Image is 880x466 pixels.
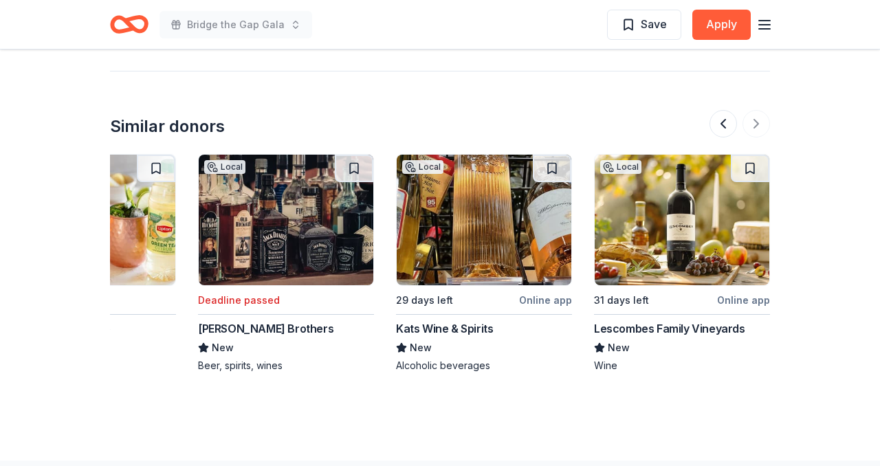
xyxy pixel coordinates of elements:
[594,292,649,309] div: 31 days left
[396,359,572,373] div: Alcoholic beverages
[396,292,453,309] div: 29 days left
[397,155,571,285] img: Image for Kats Wine & Spirits
[187,16,285,33] span: Bridge the Gap Gala
[607,10,681,40] button: Save
[402,160,443,174] div: Local
[198,320,333,337] div: [PERSON_NAME] Brothers
[110,115,225,137] div: Similar donors
[594,359,770,373] div: Wine
[198,359,374,373] div: Beer, spirits, wines
[110,8,148,41] a: Home
[600,160,641,174] div: Local
[212,340,234,356] span: New
[594,154,770,373] a: Image for Lescombes Family VineyardsLocal31 days leftOnline appLescombes Family VineyardsNewWine
[198,154,374,373] a: Image for Lipman BrothersLocalDeadline passed[PERSON_NAME] BrothersNewBeer, spirits, wines
[396,154,572,373] a: Image for Kats Wine & SpiritsLocal29 days leftOnline appKats Wine & SpiritsNewAlcoholic beverages
[717,291,770,309] div: Online app
[396,320,493,337] div: Kats Wine & Spirits
[199,155,373,285] img: Image for Lipman Brothers
[159,11,312,38] button: Bridge the Gap Gala
[595,155,769,285] img: Image for Lescombes Family Vineyards
[594,320,745,337] div: Lescombes Family Vineyards
[204,160,245,174] div: Local
[519,291,572,309] div: Online app
[198,292,280,309] div: Deadline passed
[692,10,751,40] button: Apply
[641,15,667,33] span: Save
[410,340,432,356] span: New
[608,340,630,356] span: New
